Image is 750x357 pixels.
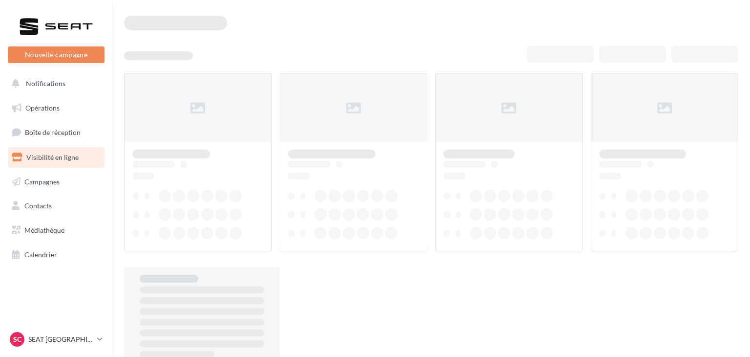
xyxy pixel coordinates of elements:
a: Contacts [6,196,106,216]
a: Campagnes [6,172,106,192]
a: SC SEAT [GEOGRAPHIC_DATA] [8,330,104,349]
p: SEAT [GEOGRAPHIC_DATA] [28,335,93,344]
a: Visibilité en ligne [6,147,106,168]
a: Médiathèque [6,220,106,241]
span: Boîte de réception [25,128,81,136]
button: Nouvelle campagne [8,46,104,63]
button: Notifications [6,73,103,94]
a: Calendrier [6,245,106,265]
span: Opérations [25,104,60,112]
span: Campagnes [24,177,60,185]
span: Médiathèque [24,226,64,234]
span: Calendrier [24,250,57,259]
span: SC [13,335,21,344]
a: Opérations [6,98,106,118]
span: Notifications [26,79,65,88]
span: Contacts [24,201,52,210]
span: Visibilité en ligne [26,153,79,161]
a: Boîte de réception [6,122,106,143]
